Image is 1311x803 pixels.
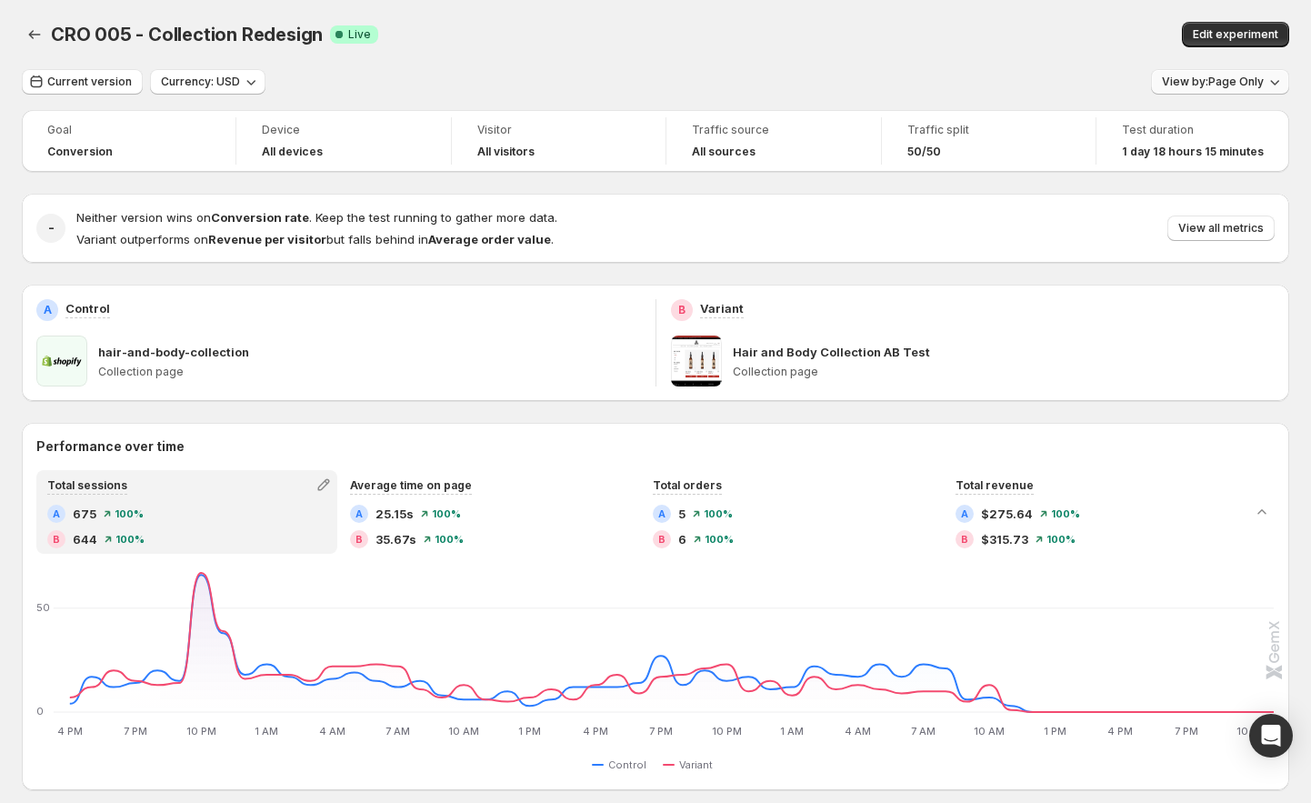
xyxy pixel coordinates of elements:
[36,437,1275,456] h2: Performance over time
[73,530,97,548] span: 644
[47,478,127,492] span: Total sessions
[658,534,666,545] h2: B
[974,725,1005,738] text: 10 AM
[592,754,654,776] button: Control
[348,27,371,42] span: Live
[262,145,323,159] h4: All devices
[692,145,756,159] h4: All sources
[448,725,479,738] text: 10 AM
[208,232,326,246] strong: Revenue per visitor
[663,754,720,776] button: Variant
[1167,216,1275,241] button: View all metrics
[211,210,309,225] strong: Conversion rate
[428,232,551,246] strong: Average order value
[583,725,608,738] text: 4 PM
[733,365,1276,379] p: Collection page
[678,530,686,548] span: 6
[385,725,410,738] text: 7 AM
[1249,499,1275,525] button: Collapse chart
[1044,725,1066,738] text: 1 PM
[1249,714,1293,758] div: Open Intercom Messenger
[1122,145,1264,159] span: 1 day 18 hours 15 minutes
[48,219,55,237] h2: -
[700,299,744,317] p: Variant
[36,601,50,614] text: 50
[1122,121,1264,161] a: Test duration1 day 18 hours 15 minutes
[518,725,541,738] text: 1 PM
[1122,123,1264,137] span: Test duration
[1107,725,1133,738] text: 4 PM
[47,123,210,137] span: Goal
[51,24,323,45] span: CRO 005 - Collection Redesign
[608,758,646,772] span: Control
[44,303,52,317] h2: A
[1162,75,1264,89] span: View by: Page Only
[53,508,60,519] h2: A
[73,505,96,523] span: 675
[350,478,472,492] span: Average time on page
[961,534,968,545] h2: B
[981,530,1028,548] span: $315.73
[115,534,145,545] span: 100 %
[477,121,640,161] a: VisitorAll visitors
[1051,508,1080,519] span: 100 %
[712,725,742,738] text: 10 PM
[22,22,47,47] button: Back
[671,336,722,386] img: Hair and Body Collection AB Test
[649,725,673,738] text: 7 PM
[53,534,60,545] h2: B
[477,123,640,137] span: Visitor
[186,725,216,738] text: 10 PM
[692,121,855,161] a: Traffic sourceAll sources
[1236,725,1266,738] text: 10 PM
[961,508,968,519] h2: A
[733,343,930,361] p: Hair and Body Collection AB Test
[98,343,249,361] p: hair-and-body-collection
[907,121,1070,161] a: Traffic split50/50
[911,725,936,738] text: 7 AM
[98,365,641,379] p: Collection page
[47,121,210,161] a: GoalConversion
[1178,221,1264,236] span: View all metrics
[780,725,804,738] text: 1 AM
[150,69,265,95] button: Currency: USD
[375,530,416,548] span: 35.67s
[22,69,143,95] button: Current version
[57,725,83,738] text: 4 PM
[1151,69,1289,95] button: View by:Page Only
[956,478,1034,492] span: Total revenue
[1175,725,1198,738] text: 7 PM
[692,123,855,137] span: Traffic source
[658,508,666,519] h2: A
[435,534,464,545] span: 100 %
[1046,534,1076,545] span: 100 %
[705,534,734,545] span: 100 %
[319,725,345,738] text: 4 AM
[653,478,722,492] span: Total orders
[355,508,363,519] h2: A
[76,232,554,246] span: Variant outperforms on but falls behind in .
[678,505,686,523] span: 5
[262,121,425,161] a: DeviceAll devices
[36,336,87,386] img: hair-and-body-collection
[679,758,713,772] span: Variant
[1182,22,1289,47] button: Edit experiment
[907,145,941,159] span: 50/50
[355,534,363,545] h2: B
[907,123,1070,137] span: Traffic split
[432,508,461,519] span: 100 %
[65,299,110,317] p: Control
[255,725,278,738] text: 1 AM
[981,505,1033,523] span: $275.64
[161,75,240,89] span: Currency: USD
[115,508,144,519] span: 100 %
[845,725,871,738] text: 4 AM
[124,725,147,738] text: 7 PM
[262,123,425,137] span: Device
[36,705,44,718] text: 0
[76,210,557,225] span: Neither version wins on . Keep the test running to gather more data.
[477,145,535,159] h4: All visitors
[47,75,132,89] span: Current version
[47,145,113,159] span: Conversion
[375,505,414,523] span: 25.15s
